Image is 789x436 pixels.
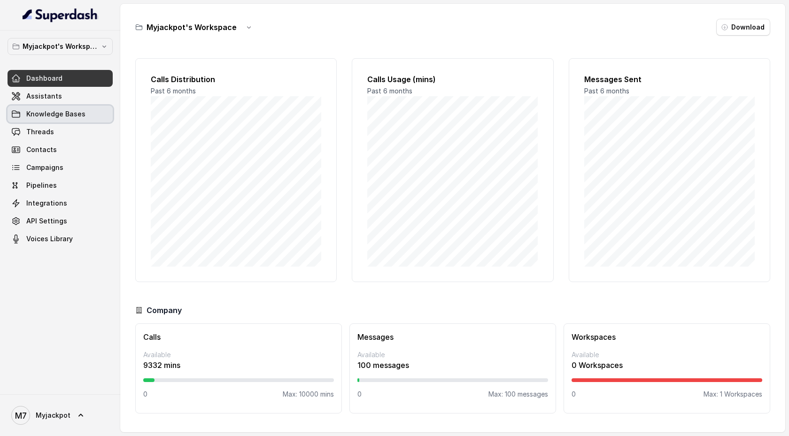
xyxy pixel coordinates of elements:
h3: Messages [357,331,548,343]
text: M7 [15,411,27,421]
span: Past 6 months [367,87,412,95]
span: Knowledge Bases [26,109,85,119]
a: Threads [8,123,113,140]
p: Available [143,350,334,360]
a: Dashboard [8,70,113,87]
span: Assistants [26,92,62,101]
h3: Calls [143,331,334,343]
h2: Calls Usage (mins) [367,74,538,85]
span: Voices Library [26,234,73,244]
a: API Settings [8,213,113,229]
span: Contacts [26,145,57,154]
a: Integrations [8,195,113,212]
span: Past 6 months [151,87,196,95]
p: 100 messages [357,360,548,371]
a: Pipelines [8,177,113,194]
img: light.svg [23,8,98,23]
h3: Company [147,305,182,316]
p: Max: 10000 mins [283,390,334,399]
p: Myjackpot's Workspace [23,41,98,52]
p: 0 [143,390,147,399]
button: Myjackpot's Workspace [8,38,113,55]
p: 0 Workspaces [572,360,762,371]
span: Dashboard [26,74,62,83]
button: Download [716,19,770,36]
p: 0 [572,390,576,399]
span: Integrations [26,199,67,208]
p: Available [357,350,548,360]
h3: Myjackpot's Workspace [147,22,237,33]
a: Knowledge Bases [8,106,113,122]
p: 9332 mins [143,360,334,371]
span: Campaigns [26,163,63,172]
span: API Settings [26,216,67,226]
span: Past 6 months [584,87,629,95]
span: Pipelines [26,181,57,190]
h3: Workspaces [572,331,762,343]
p: Max: 100 messages [488,390,548,399]
h2: Calls Distribution [151,74,321,85]
a: Campaigns [8,159,113,176]
a: Voices Library [8,230,113,247]
a: Contacts [8,141,113,158]
p: Max: 1 Workspaces [704,390,762,399]
a: Myjackpot [8,402,113,428]
a: Assistants [8,88,113,105]
p: 0 [357,390,362,399]
span: Myjackpot [36,411,70,420]
h2: Messages Sent [584,74,755,85]
p: Available [572,350,762,360]
span: Threads [26,127,54,137]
